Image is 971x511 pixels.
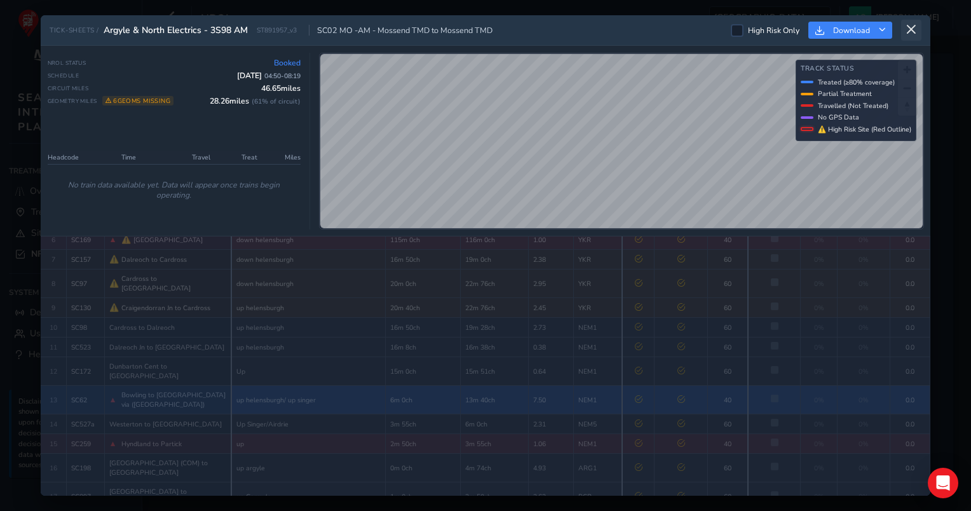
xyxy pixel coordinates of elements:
[890,298,930,318] td: 0.0
[818,112,859,122] span: No GPS Data
[460,318,528,337] td: 19m 28ch
[460,337,528,357] td: 16m 38ch
[707,434,748,454] td: 40
[573,414,622,434] td: NEM5
[890,337,930,357] td: 0.0
[231,337,386,357] td: up helensburgh
[264,71,301,81] span: 04:50 - 08:19
[859,323,869,332] span: 0%
[386,250,460,269] td: 16m 50ch
[460,357,528,386] td: 15m 51ch
[386,386,460,414] td: 6m 0ch
[231,357,386,386] td: Up
[460,269,528,298] td: 22m 76ch
[573,250,622,269] td: YKR
[707,386,748,414] td: 40
[707,454,748,482] td: 60
[814,255,824,264] span: 0%
[261,83,301,93] span: 46.65 miles
[707,337,748,357] td: 60
[528,454,573,482] td: 4.93
[386,230,460,250] td: 115m 0ch
[460,386,528,414] td: 13m 40ch
[859,439,869,449] span: 0%
[109,323,175,332] span: Cardross to Dalreoch
[231,230,386,250] td: down helensburgh
[814,367,824,376] span: 0%
[460,230,528,250] td: 116m 0ch
[859,235,869,245] span: 0%
[121,303,210,313] span: Craigendorran Jn to Cardross
[707,269,748,298] td: 60
[133,235,203,245] span: [GEOGRAPHIC_DATA]
[707,298,748,318] td: 60
[707,318,748,337] td: 60
[814,463,824,473] span: 0%
[460,454,528,482] td: 4m 74ch
[460,298,528,318] td: 22m 76ch
[460,250,528,269] td: 19m 0ch
[573,434,622,454] td: NEM1
[859,419,869,429] span: 0%
[386,337,460,357] td: 16m 8ch
[460,414,528,434] td: 6m 0ch
[231,386,386,414] td: up helensburgh/ up singer
[890,414,930,434] td: 0.0
[890,230,930,250] td: 0.0
[814,419,824,429] span: 0%
[818,89,872,99] span: Partial Treatment
[231,434,386,454] td: up
[109,343,224,352] span: Dalreoch Jn to [GEOGRAPHIC_DATA]
[386,318,460,337] td: 16m 50ch
[573,357,622,386] td: NEM1
[48,96,174,106] span: Geometry Miles
[814,279,824,289] span: 0%
[859,303,869,313] span: 0%
[573,298,622,318] td: YKR
[890,250,930,269] td: 0.0
[528,357,573,386] td: 0.64
[859,343,869,352] span: 0%
[214,151,261,165] th: Treat
[573,337,622,357] td: NEM1
[801,65,911,73] h4: Track Status
[261,151,301,165] th: Miles
[528,337,573,357] td: 0.38
[460,434,528,454] td: 3m 55ch
[814,235,824,245] span: 0%
[386,298,460,318] td: 20m 40ch
[814,303,824,313] span: 0%
[121,439,182,449] span: Hyndland to Partick
[231,454,386,482] td: up argyle
[386,414,460,434] td: 3m 55ch
[252,97,301,106] span: ( 61 % of circuit)
[707,357,748,386] td: 60
[109,419,222,429] span: Westerton to [GEOGRAPHIC_DATA]
[121,255,187,264] span: Dalreoch to Cardross
[231,414,386,434] td: Up Singer/Airdrie
[528,298,573,318] td: 2.45
[231,250,386,269] td: down helensburgh
[859,367,869,376] span: 0%
[109,362,227,381] span: Dunbarton Cent to [GEOGRAPHIC_DATA]
[814,395,824,405] span: 0%
[121,390,226,409] span: Bowling to [GEOGRAPHIC_DATA] via ([GEOGRAPHIC_DATA])
[573,230,622,250] td: YKR
[102,96,174,106] span: 6 geoms missing
[528,318,573,337] td: 2.73
[859,255,869,264] span: 0%
[859,279,869,289] span: 0%
[814,323,824,332] span: 0%
[859,463,869,473] span: 0%
[528,269,573,298] td: 2.95
[573,386,622,414] td: NEM1
[818,125,911,134] span: ⚠ High Risk Site (Red Outline)
[573,269,622,298] td: YKR
[573,454,622,482] td: ARG1
[231,298,386,318] td: up helensburgh
[162,151,214,165] th: Travel
[386,269,460,298] td: 20m 0ch
[528,434,573,454] td: 1.06
[231,318,386,337] td: up helensburgh
[320,54,923,229] canvas: Map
